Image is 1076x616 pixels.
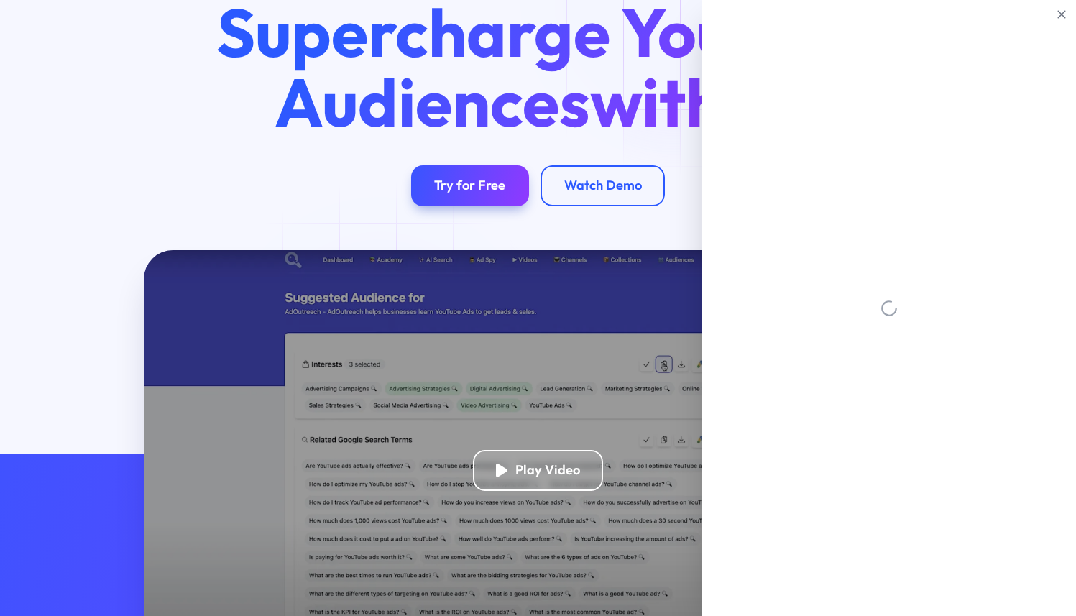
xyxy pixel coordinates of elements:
[434,178,505,194] div: Try for Free
[411,165,529,206] a: Try for Free
[515,462,580,479] div: Play Video
[590,60,802,144] span: with AI
[564,178,642,194] div: Watch Demo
